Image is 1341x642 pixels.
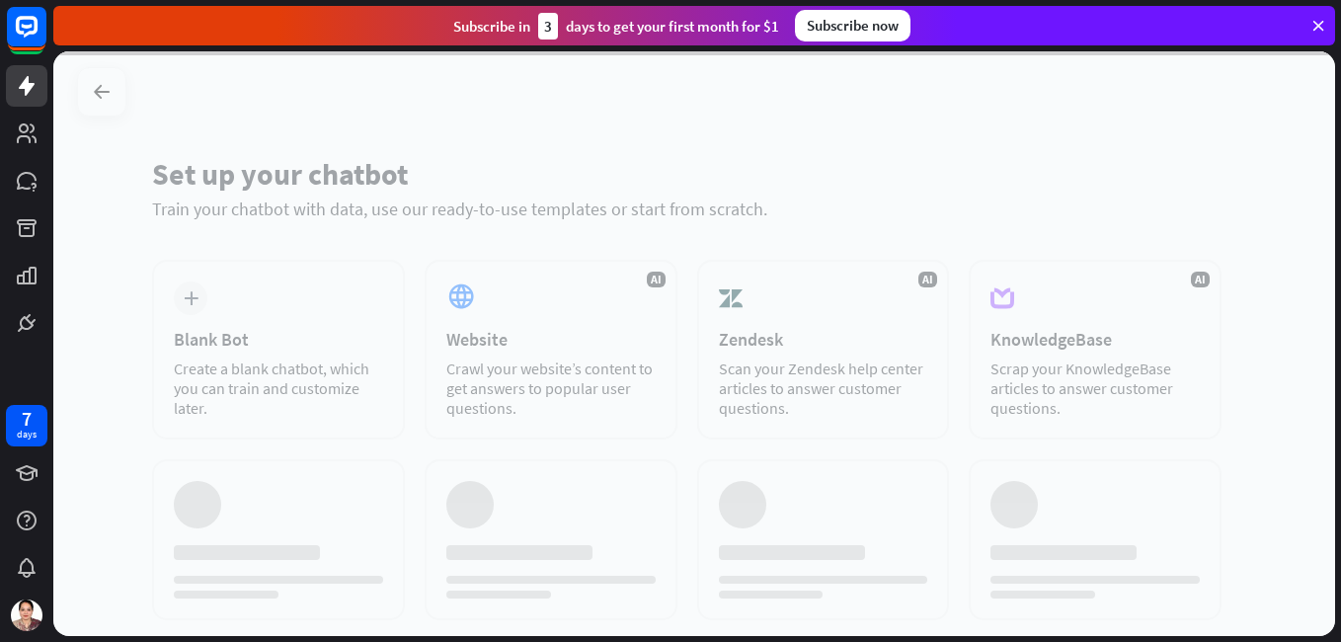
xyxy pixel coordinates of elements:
[22,410,32,428] div: 7
[6,405,47,446] a: 7 days
[17,428,37,441] div: days
[795,10,910,41] div: Subscribe now
[453,13,779,40] div: Subscribe in days to get your first month for $1
[538,13,558,40] div: 3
